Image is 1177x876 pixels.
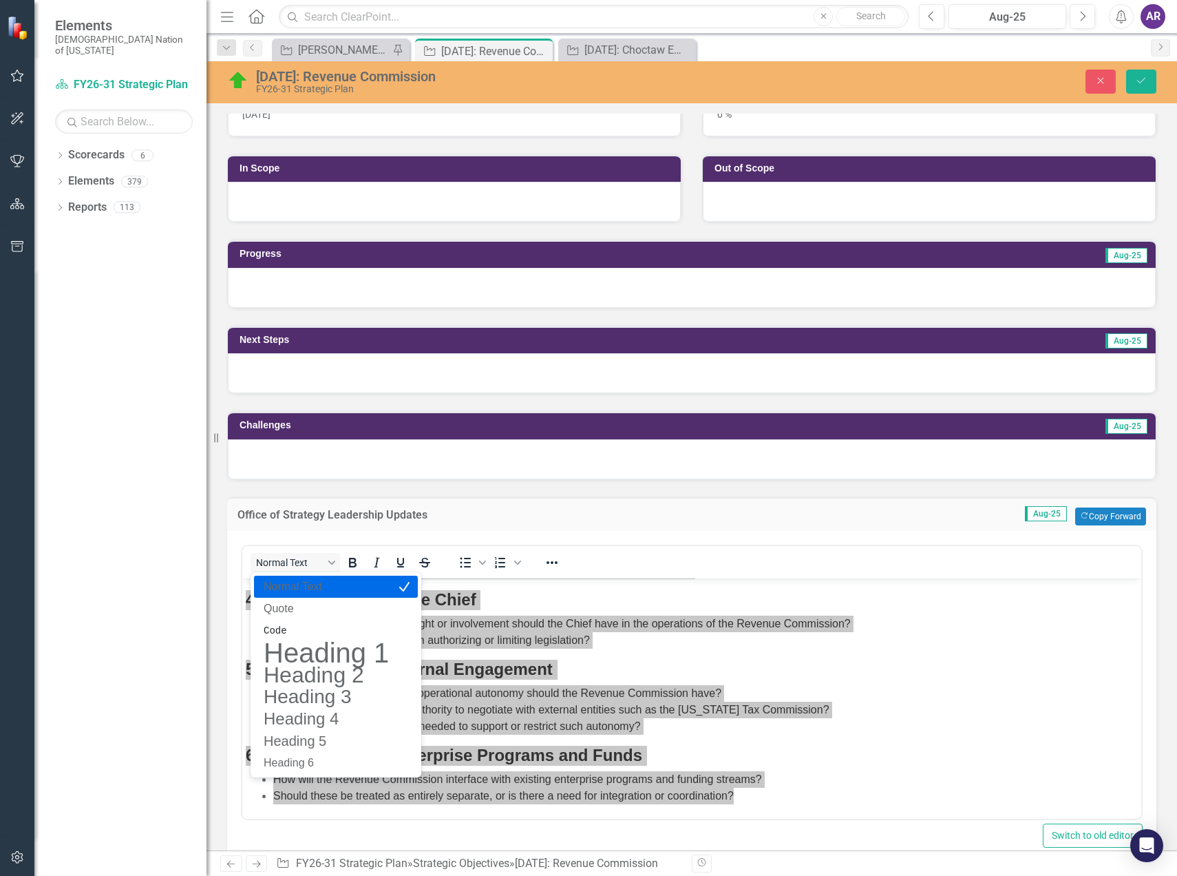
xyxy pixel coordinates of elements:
button: Bold [341,553,364,572]
span: [DATE] [242,109,271,120]
h1: Heading 1 [262,645,390,661]
a: [PERSON_NAME] SO's [275,41,389,59]
h3: Office of Strategy Leadership Updates [237,509,792,521]
div: Numbered list [489,553,523,572]
small: [DEMOGRAPHIC_DATA] Nation of [US_STATE] [55,34,193,56]
div: » » [276,856,681,872]
img: ClearPoint Strategy [7,16,31,40]
span: Aug-25 [1105,333,1147,348]
input: Search Below... [55,109,193,134]
h3: In Scope [240,163,674,174]
span: Aug-25 [1105,419,1147,434]
a: Reports [68,200,107,216]
h3: Next Steps [240,335,725,345]
button: Strikethrough [413,553,436,572]
h2: Heading 2 [262,667,390,683]
input: Search ClearPoint... [279,5,909,29]
div: Aug-25 [953,9,1061,25]
button: Reveal or hide additional toolbar items [540,553,564,572]
div: Normal Text [254,576,418,598]
div: 379 [121,176,148,187]
span: Aug-25 [1025,506,1067,521]
div: Code [254,620,418,642]
button: AR [1141,4,1165,29]
button: Search [836,7,905,26]
button: Block Normal Text [251,553,340,572]
h3: Progress [240,249,686,259]
div: FY26-31 Strategic Plan [256,84,745,94]
div: Bullet list [454,553,488,572]
h6: Heading 6 [262,755,390,771]
button: Underline [389,553,412,572]
div: Heading 3 [254,686,418,708]
h3: Challenges [240,420,733,430]
div: [DATE]: Choctaw Embassy & Government Offices [584,41,692,59]
button: Italic [365,553,388,572]
div: 0 % [703,96,1156,136]
img: On Target [227,70,249,92]
span: Aug-25 [1105,248,1147,263]
button: Aug-25 [948,4,1066,29]
div: 113 [114,202,140,213]
h3: Heading 3 [262,689,390,705]
div: [DATE]: Revenue Commission [441,43,549,60]
a: Strategic Objectives [413,857,509,870]
h4: Heading 4 [262,711,390,727]
div: [DATE]: Revenue Commission [515,857,658,870]
div: Heading 4 [254,708,418,730]
iframe: Rich Text Area [242,578,1141,819]
a: [DATE]: Choctaw Embassy & Government Offices [562,41,692,59]
a: FY26-31 Strategic Plan [55,77,193,93]
button: Switch to old editor [1043,824,1143,848]
h5: Heading 5 [262,733,390,749]
div: Heading 1 [254,642,418,664]
a: FY26-31 Strategic Plan [296,857,407,870]
a: Elements [68,174,114,189]
h3: Out of Scope [714,163,1149,174]
div: Quote [254,598,418,620]
div: 6 [131,149,153,161]
span: Normal Text [256,557,324,568]
p: Normal Text [262,578,390,595]
div: Heading 6 [254,752,418,774]
span: Elements [55,17,193,34]
div: [PERSON_NAME] SO's [298,41,389,59]
pre: Code [262,623,390,639]
button: Copy Forward [1075,508,1146,525]
div: Open Intercom Messenger [1130,829,1163,862]
span: Search [856,10,886,21]
div: Heading 5 [254,730,418,752]
a: Scorecards [68,147,125,163]
blockquote: Quote [262,601,390,617]
div: [DATE]: Revenue Commission [256,69,745,84]
div: Heading 2 [254,664,418,686]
